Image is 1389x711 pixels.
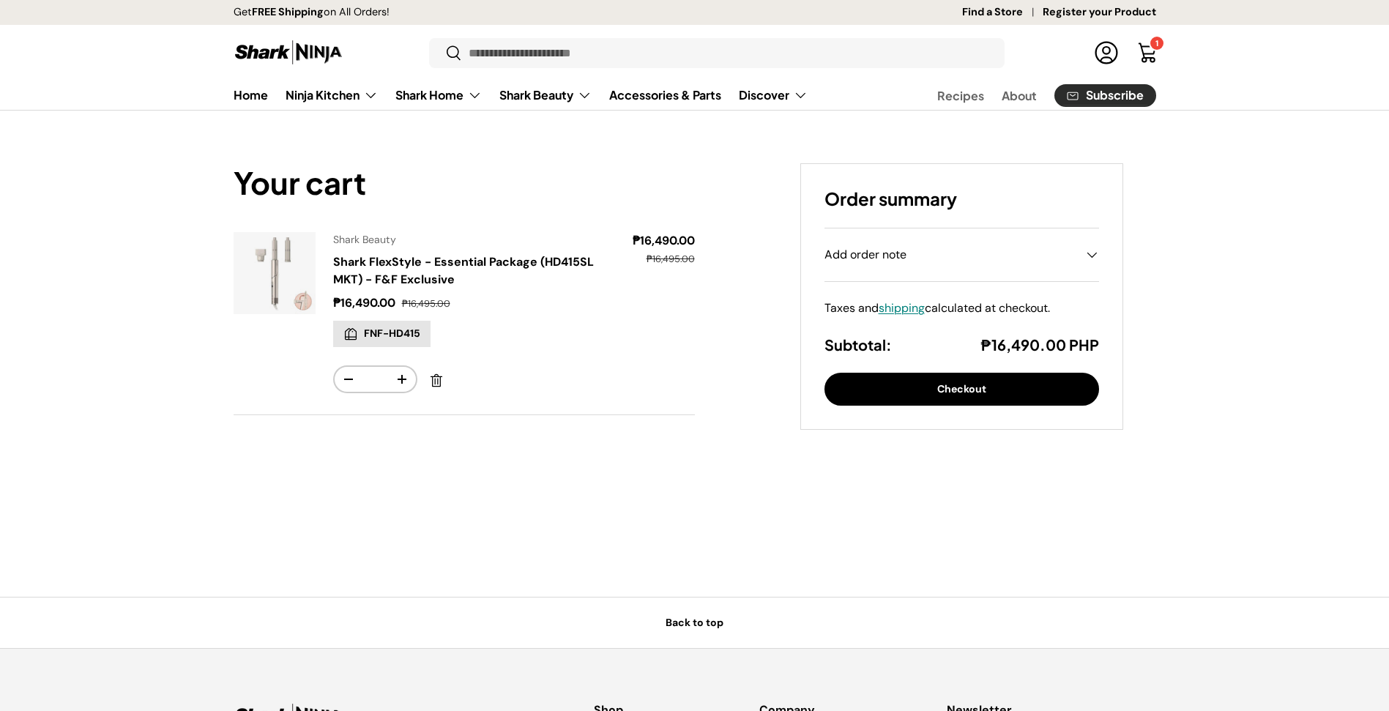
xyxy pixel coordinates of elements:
[1155,38,1158,48] span: 1
[879,300,925,316] a: shipping
[633,232,695,250] dd: ₱16,490.00
[362,367,388,392] input: Quantity
[730,81,816,110] summary: Discover
[1043,4,1156,21] a: Register your Product
[824,335,892,355] h3: Subtotal:
[609,81,721,109] a: Accessories & Parts
[252,5,324,18] strong: FREE Shipping
[824,373,1099,406] button: Checkout
[824,187,1099,210] h2: Order summary
[395,81,482,110] a: Shark Home
[333,321,431,347] div: FNF-HD415
[491,81,600,110] summary: Shark Beauty
[962,4,1043,21] a: Find a Store
[824,299,1099,317] div: Taxes and calculated at checkout.
[423,368,450,394] a: Remove
[333,295,399,310] dd: ₱16,490.00
[937,81,984,110] a: Recipes
[333,321,615,348] ul: Discount
[387,81,491,110] summary: Shark Home
[824,246,906,264] span: Add order note
[234,81,268,109] a: Home
[1002,81,1037,110] a: About
[234,163,695,203] h1: Your cart
[499,81,592,110] a: Shark Beauty
[647,253,695,265] s: ₱16,495.00
[277,81,387,110] summary: Ninja Kitchen
[1054,84,1156,107] a: Subscribe
[234,4,390,21] p: Get on All Orders!
[234,81,808,110] nav: Primary
[333,232,615,247] div: Shark Beauty
[333,254,594,287] a: Shark FlexStyle - Essential Package (HD415SL MKT) - F&F Exclusive
[402,297,450,310] s: ₱16,495.00
[824,228,1099,281] summary: Add order note
[902,81,1156,110] nav: Secondary
[234,38,343,67] img: Shark Ninja Philippines
[234,232,316,314] img: shark-flexstyle-esential-package-what's-in-the-box-full-view-sharkninja-philippines
[1086,89,1144,101] span: Subscribe
[980,335,1099,355] p: ₱16,490.00 PHP
[739,81,808,110] a: Discover
[286,81,378,110] a: Ninja Kitchen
